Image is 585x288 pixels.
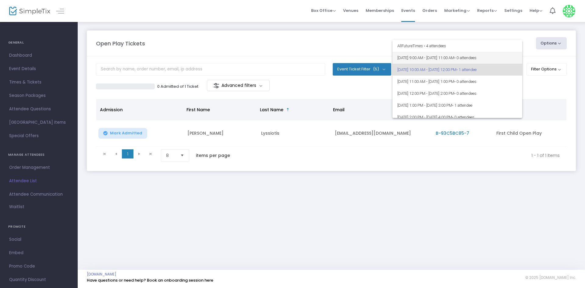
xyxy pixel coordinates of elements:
[452,103,472,108] span: • 1 attendee
[454,79,477,84] span: • 0 attendees
[456,67,477,72] span: • 1 attendee
[397,76,517,87] span: [DATE] 11:00 AM - [DATE] 1:00 PM
[452,115,474,119] span: • 0 attendees
[397,99,517,111] span: [DATE] 1:00 PM - [DATE] 3:00 PM
[397,52,517,64] span: [DATE] 9:00 AM - [DATE] 11:00 AM
[397,40,517,52] span: All Future Times • 4 attendees
[397,87,517,99] span: [DATE] 12:00 PM - [DATE] 2:00 PM
[454,91,477,96] span: • 0 attendees
[397,111,517,123] span: [DATE] 2:00 PM - [DATE] 4:00 PM
[397,64,517,76] span: [DATE] 10:00 AM - [DATE] 12:00 PM
[454,55,477,60] span: • 0 attendees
